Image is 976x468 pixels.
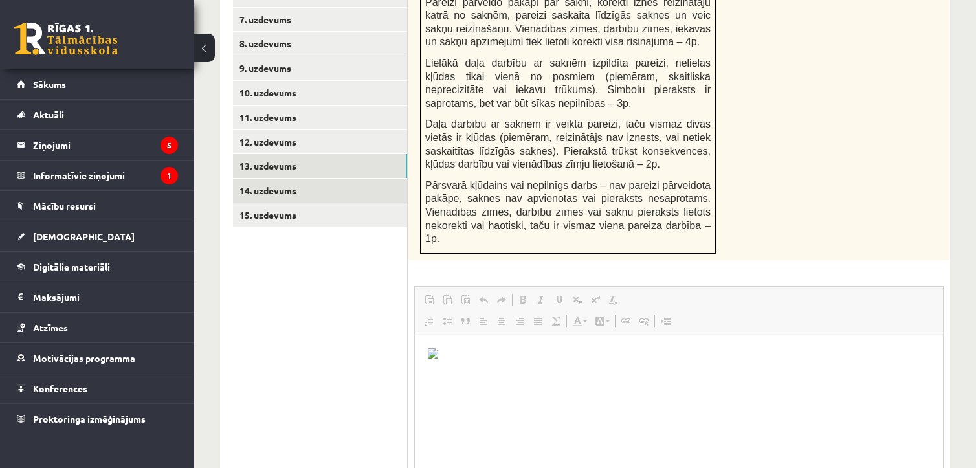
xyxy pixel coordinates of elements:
[33,322,68,333] span: Atzīmes
[635,313,653,329] a: Atsaistīt
[17,221,178,251] a: [DEMOGRAPHIC_DATA]
[420,313,438,329] a: Ievietot/noņemt numurētu sarakstu
[17,282,178,312] a: Maksājumi
[425,118,711,170] span: Daļa darbību ar saknēm ir veikta pareizi, taču vismaz divās vietās ir kļūdas (piemēram, reizinātā...
[17,404,178,434] a: Proktoringa izmēģinājums
[568,313,591,329] a: Teksta krāsa
[514,291,532,308] a: Treknraksts (vadīšanas taustiņš+B)
[425,58,711,109] span: Lielākā daļa darbību ar saknēm izpildīta pareizi, nelielas kļūdas tikai vienā no posmiem (piemēra...
[233,106,407,129] a: 11. uzdevums
[13,13,23,23] img: 0
[33,130,178,160] legend: Ziņojumi
[33,230,135,242] span: [DEMOGRAPHIC_DATA]
[604,291,623,308] a: Noņemt stilus
[233,130,407,154] a: 12. uzdevums
[438,291,456,308] a: Ievietot kā vienkāršu tekstu (vadīšanas taustiņš+pārslēgšanas taustiņš+V)
[656,313,674,329] a: Ievietot lapas pārtraukumu drukai
[17,69,178,99] a: Sākums
[33,282,178,312] legend: Maksājumi
[33,261,110,273] span: Digitālie materiāli
[493,313,511,329] a: Centrēti
[233,56,407,80] a: 9. uzdevums
[33,352,135,364] span: Motivācijas programma
[233,203,407,227] a: 15. uzdevums
[233,154,407,178] a: 13. uzdevums
[550,291,568,308] a: Pasvītrojums (vadīšanas taustiņš+U)
[17,313,178,342] a: Atzīmes
[33,413,146,425] span: Proktoringa izmēģinājums
[33,200,96,212] span: Mācību resursi
[529,313,547,329] a: Izlīdzināt malas
[511,313,529,329] a: Izlīdzināt pa labi
[33,109,64,120] span: Aktuāli
[617,313,635,329] a: Saite (vadīšanas taustiņš+K)
[13,13,515,28] body: Bagātinātā teksta redaktors, wiswyg-editor-user-answer-47024724780260
[17,161,178,190] a: Informatīvie ziņojumi1
[233,179,407,203] a: 14. uzdevums
[474,291,493,308] a: Atcelt (vadīšanas taustiņš+Z)
[532,291,550,308] a: Slīpraksts (vadīšanas taustiņš+I)
[14,23,118,55] a: Rīgas 1. Tālmācības vidusskola
[17,373,178,403] a: Konferences
[568,291,586,308] a: Apakšraksts
[33,161,178,190] legend: Informatīvie ziņojumi
[17,252,178,282] a: Digitālie materiāli
[438,313,456,329] a: Ievietot/noņemt sarakstu ar aizzīmēm
[233,32,407,56] a: 8. uzdevums
[33,78,66,90] span: Sākums
[474,313,493,329] a: Izlīdzināt pa kreisi
[493,291,511,308] a: Atkārtot (vadīšanas taustiņš+Y)
[591,313,614,329] a: Fona krāsa
[17,130,178,160] a: Ziņojumi5
[233,81,407,105] a: 10. uzdevums
[456,313,474,329] a: Bloka citāts
[17,191,178,221] a: Mācību resursi
[33,383,87,394] span: Konferences
[233,8,407,32] a: 7. uzdevums
[425,180,711,244] span: Pārsvarā kļūdains vai nepilnīgs darbs – nav pareizi pārveidota pakāpe, saknes nav apvienotas vai ...
[420,291,438,308] a: Ielīmēt (vadīšanas taustiņš+V)
[456,291,474,308] a: Ievietot no Worda
[586,291,604,308] a: Augšraksts
[161,167,178,184] i: 1
[17,343,178,373] a: Motivācijas programma
[161,137,178,154] i: 5
[547,313,565,329] a: Math
[17,100,178,129] a: Aktuāli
